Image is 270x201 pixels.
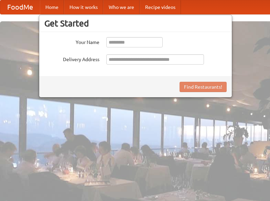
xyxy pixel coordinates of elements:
[103,0,140,14] a: Who we are
[44,37,99,46] label: Your Name
[40,0,64,14] a: Home
[44,54,99,63] label: Delivery Address
[64,0,103,14] a: How it works
[140,0,181,14] a: Recipe videos
[180,82,227,92] button: Find Restaurants!
[0,0,40,14] a: FoodMe
[44,18,227,29] h3: Get Started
